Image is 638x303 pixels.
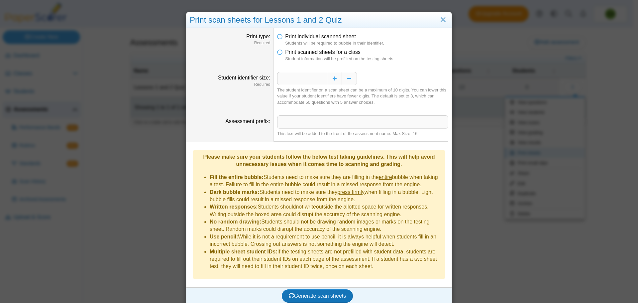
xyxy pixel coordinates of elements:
[210,219,262,225] b: No random drawing:
[225,118,270,124] label: Assessment prefix
[438,14,448,26] a: Close
[246,34,270,39] label: Print type
[277,131,448,137] div: This text will be added to the front of the assessment name. Max Size: 16
[210,234,238,239] b: Use pencil:
[285,49,361,55] span: Print scanned sheets for a class
[289,293,346,299] span: Generate scan sheets
[285,34,356,39] span: Print individual scanned sheet
[342,72,357,85] button: Decrease
[210,189,442,204] li: Students need to make sure they when filling in a bubble. Light bubble fills could result in a mi...
[296,204,316,210] u: not write
[210,248,442,270] li: If the testing sheets are not prefilled with student data, students are required to fill out thei...
[327,72,342,85] button: Increase
[210,218,442,233] li: Students should not be drawing random images or marks on the testing sheet. Random marks could di...
[190,82,270,87] dfn: Required
[210,174,442,189] li: Students need to make sure they are filling in the bubble when taking a test. Failure to fill in ...
[210,189,259,195] b: Dark bubble marks:
[210,203,442,218] li: Students should outside the allotted space for written responses. Writing outside the boxed area ...
[210,233,442,248] li: While it is not a requirement to use pencil, it is always helpful when students fill in an incorr...
[203,154,435,167] b: Please make sure your students follow the below test taking guidelines. This will help avoid unne...
[218,75,270,80] label: Student identifier size
[282,289,353,303] button: Generate scan sheets
[210,249,277,254] b: Multiple sheet student IDs:
[210,204,258,210] b: Written responses:
[190,40,270,46] dfn: Required
[277,87,448,105] div: The student identifier on a scan sheet can be a maximum of 10 digits. You can lower this value if...
[285,40,448,46] dfn: Students will be required to bubble in their identifier.
[379,174,392,180] u: entire
[186,12,452,28] div: Print scan sheets for Lessons 1 and 2 Quiz
[210,174,264,180] b: Fill the entire bubble:
[285,56,448,62] dfn: Student information will be prefilled on the testing sheets.
[337,189,365,195] u: press firmly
